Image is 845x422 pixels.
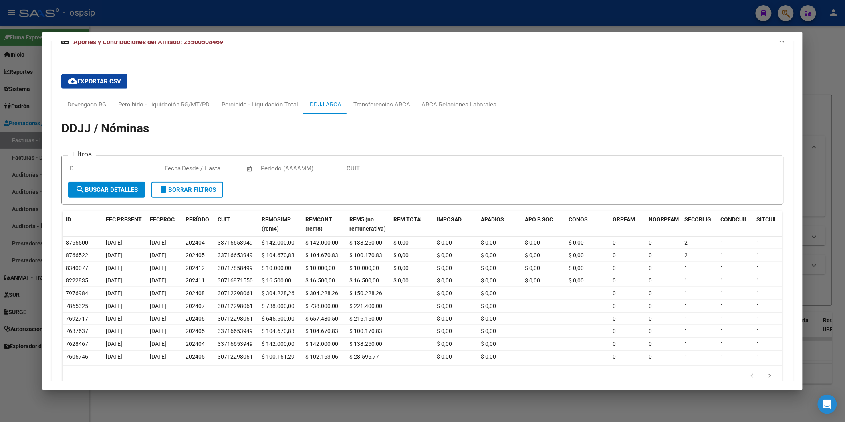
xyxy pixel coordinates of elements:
[68,78,121,85] span: Exportar CSV
[218,327,253,336] div: 33716653949
[721,341,724,347] span: 1
[66,316,88,322] span: 7692717
[349,216,386,232] span: REM5 (no remunerativa)
[649,277,652,284] span: 0
[569,216,588,223] span: CONOS
[649,265,652,271] span: 0
[150,341,166,347] span: [DATE]
[222,100,298,109] div: Percibido - Liquidación Total
[649,341,652,347] span: 0
[66,265,88,271] span: 8340077
[150,252,166,258] span: [DATE]
[218,314,253,323] div: 30712298061
[522,211,566,237] datatable-header-cell: APO B SOC
[757,239,760,246] span: 1
[186,290,205,296] span: 202408
[685,216,712,223] span: SECOBLIG
[302,211,346,237] datatable-header-cell: REMCONT (rem8)
[186,341,205,347] span: 202404
[214,211,258,237] datatable-header-cell: CUIT
[305,341,338,347] span: $ 142.000,00
[151,182,223,198] button: Borrar Filtros
[525,265,540,271] span: $ 0,00
[52,55,793,405] div: Aportes y Contribuciones del Afiliado: 23500508469
[182,211,214,237] datatable-header-cell: PERÍODO
[75,185,85,194] mat-icon: search
[613,239,616,246] span: 0
[481,216,504,223] span: APADIOS
[66,341,88,347] span: 7628467
[481,290,496,296] span: $ 0,00
[305,328,338,334] span: $ 104.670,83
[349,239,382,246] span: $ 138.250,00
[262,328,294,334] span: $ 104.670,83
[721,328,724,334] span: 1
[218,251,253,260] div: 33716653949
[437,239,452,246] span: $ 0,00
[61,74,127,89] button: Exportar CSV
[262,239,294,246] span: $ 142.000,00
[422,100,497,109] div: ARCA Relaciones Laborales
[67,100,106,109] div: Devengado RG
[757,290,760,296] span: 1
[481,265,496,271] span: $ 0,00
[613,265,616,271] span: 0
[218,352,253,361] div: 30712298061
[186,277,205,284] span: 202411
[106,252,122,258] span: [DATE]
[393,239,409,246] span: $ 0,00
[478,211,522,237] datatable-header-cell: APADIOS
[66,277,88,284] span: 8222835
[186,239,205,246] span: 202404
[305,252,338,258] span: $ 104.670,83
[186,328,205,334] span: 202405
[613,341,616,347] span: 0
[481,277,496,284] span: $ 0,00
[68,182,145,198] button: Buscar Detalles
[68,76,77,86] mat-icon: cloud_download
[305,265,335,271] span: $ 10.000,00
[757,341,760,347] span: 1
[685,290,688,296] span: 1
[262,216,291,232] span: REMOSIMP (rem4)
[649,239,652,246] span: 0
[349,265,379,271] span: $ 10.000,00
[349,341,382,347] span: $ 138.250,00
[106,341,122,347] span: [DATE]
[103,211,147,237] datatable-header-cell: FEC PRESENT
[437,341,452,347] span: $ 0,00
[481,341,496,347] span: $ 0,00
[186,353,205,360] span: 202405
[346,211,390,237] datatable-header-cell: REM5 (no remunerativa)
[757,252,760,258] span: 1
[566,211,610,237] datatable-header-cell: CONOS
[649,290,652,296] span: 0
[75,186,138,193] span: Buscar Detalles
[437,252,452,258] span: $ 0,00
[52,30,793,55] mat-expansion-panel-header: Aportes y Contribuciones del Afiliado: 23500508469
[437,216,462,223] span: IMPOSAD
[106,328,122,334] span: [DATE]
[393,277,409,284] span: $ 0,00
[218,238,253,247] div: 33716653949
[159,185,168,194] mat-icon: delete
[186,303,205,309] span: 202407
[305,316,338,322] span: $ 657.480,50
[66,252,88,258] span: 8766522
[186,316,205,322] span: 202406
[757,328,760,334] span: 1
[721,216,748,223] span: CONDCUIL
[682,211,718,237] datatable-header-cell: SECOBLIG
[150,328,166,334] span: [DATE]
[186,216,209,223] span: PERÍODO
[186,265,205,271] span: 202412
[721,303,724,309] span: 1
[305,239,338,246] span: $ 142.000,00
[525,252,540,258] span: $ 0,00
[186,252,205,258] span: 202405
[349,303,382,309] span: $ 221.400,00
[569,277,584,284] span: $ 0,00
[262,252,294,258] span: $ 104.670,83
[757,277,760,284] span: 1
[218,216,230,223] span: CUIT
